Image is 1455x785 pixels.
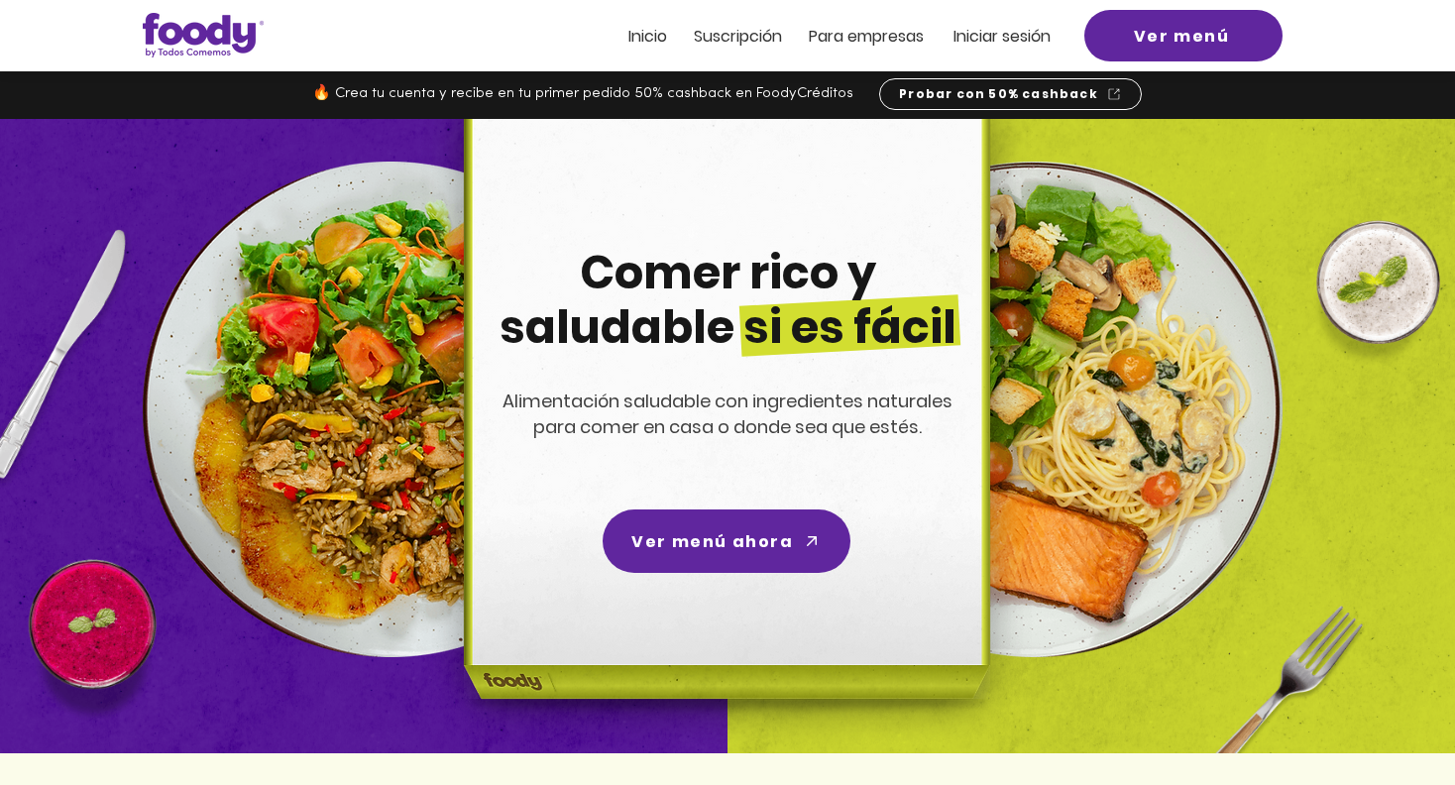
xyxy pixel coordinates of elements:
span: 🔥 Crea tu cuenta y recibe en tu primer pedido 50% cashback en FoodyCréditos [312,86,853,101]
span: Ver menú [1134,24,1230,49]
span: ra empresas [828,25,924,48]
span: Pa [809,25,828,48]
img: headline-center-compress.png [408,119,1039,753]
a: Para empresas [809,28,924,45]
span: Inicio [628,25,667,48]
a: Iniciar sesión [953,28,1051,45]
span: Alimentación saludable con ingredientes naturales para comer en casa o donde sea que estés. [503,389,952,439]
span: Ver menú ahora [631,529,793,554]
span: Suscripción [694,25,782,48]
a: Probar con 50% cashback [879,78,1142,110]
span: Comer rico y saludable si es fácil [500,241,956,359]
a: Ver menú [1084,10,1283,61]
img: Logo_Foody V2.0.0 (3).png [143,13,264,57]
a: Inicio [628,28,667,45]
span: Probar con 50% cashback [899,85,1098,103]
img: left-dish-compress.png [143,162,638,657]
a: Suscripción [694,28,782,45]
iframe: Messagebird Livechat Widget [1340,670,1435,765]
a: Ver menú ahora [603,509,850,573]
span: Iniciar sesión [953,25,1051,48]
